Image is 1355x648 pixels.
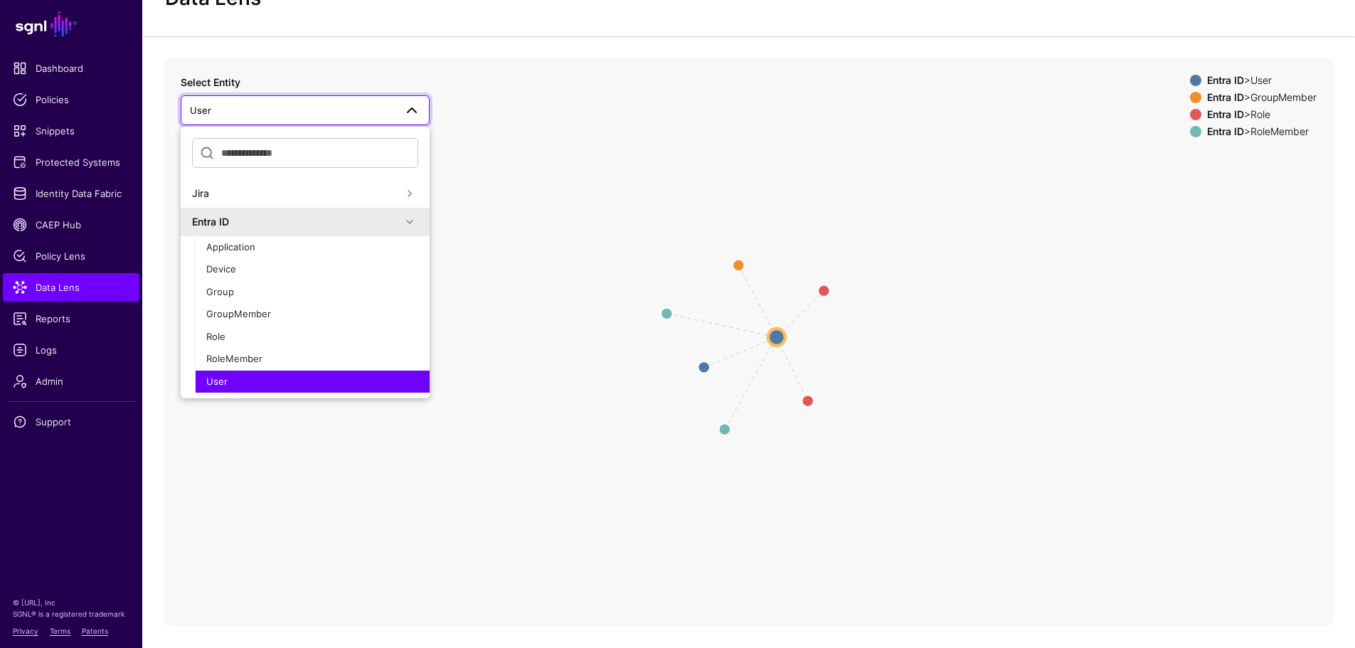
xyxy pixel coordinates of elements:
[1207,108,1244,120] strong: Entra ID
[13,61,129,75] span: Dashboard
[206,308,271,319] span: GroupMember
[13,155,129,169] span: Protected Systems
[195,281,430,304] button: Group
[13,343,129,357] span: Logs
[3,148,139,176] a: Protected Systems
[13,249,129,263] span: Policy Lens
[3,85,139,114] a: Policies
[13,218,129,232] span: CAEP Hub
[1204,109,1319,120] div: > Role
[3,304,139,333] a: Reports
[190,105,211,116] span: User
[13,597,129,608] p: © [URL], Inc
[82,627,108,635] a: Patents
[13,627,38,635] a: Privacy
[1204,126,1319,137] div: > RoleMember
[206,241,255,253] span: Application
[1207,74,1244,86] strong: Entra ID
[13,415,129,429] span: Support
[181,75,240,90] label: Select Entity
[195,348,430,371] button: RoleMember
[195,371,430,393] button: User
[3,336,139,364] a: Logs
[3,273,139,302] a: Data Lens
[206,353,262,364] span: RoleMember
[192,214,401,229] div: Entra ID
[195,303,430,326] button: GroupMember
[13,608,129,620] p: SGNL® is a registered trademark
[13,312,129,326] span: Reports
[3,54,139,83] a: Dashboard
[1207,91,1244,103] strong: Entra ID
[13,280,129,294] span: Data Lens
[195,258,430,281] button: Device
[1204,75,1319,86] div: > User
[13,186,129,201] span: Identity Data Fabric
[206,263,236,275] span: Device
[3,211,139,239] a: CAEP Hub
[3,367,139,395] a: Admin
[13,374,129,388] span: Admin
[3,179,139,208] a: Identity Data Fabric
[192,186,401,201] div: Jira
[13,124,129,138] span: Snippets
[195,236,430,259] button: Application
[13,92,129,107] span: Policies
[9,9,134,40] a: SGNL
[50,627,70,635] a: Terms
[3,117,139,145] a: Snippets
[1204,92,1319,103] div: > GroupMember
[206,331,225,342] span: Role
[195,326,430,349] button: Role
[206,376,228,387] span: User
[1207,125,1244,137] strong: Entra ID
[3,242,139,270] a: Policy Lens
[206,286,234,297] span: Group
